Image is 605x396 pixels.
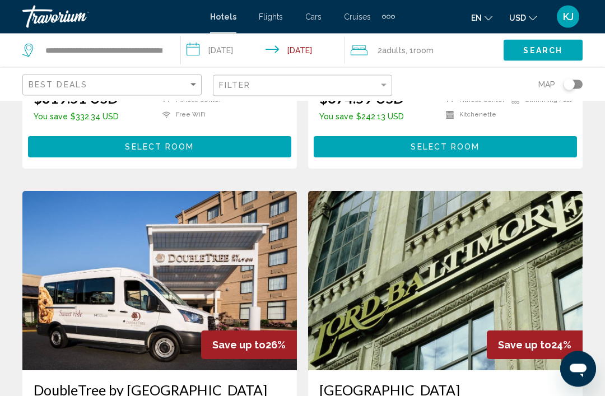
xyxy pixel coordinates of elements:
[219,81,251,90] span: Filter
[504,40,583,60] button: Search
[319,113,353,122] span: You save
[555,80,583,90] button: Toggle map
[210,12,236,21] a: Hotels
[382,8,395,26] button: Extra navigation items
[538,77,555,92] span: Map
[560,351,596,387] iframe: Button to launch messaging window
[319,113,404,122] p: $242.13 USD
[22,6,199,28] a: Travorium
[487,331,583,360] div: 24%
[344,12,371,21] a: Cruises
[213,74,392,97] button: Filter
[28,137,291,157] button: Select Room
[34,113,119,122] p: $332.34 USD
[181,34,345,67] button: Check-in date: Sep 18, 2025 Check-out date: Sep 25, 2025
[378,43,406,58] span: 2
[308,192,583,371] img: Hotel image
[406,43,434,58] span: , 1
[509,13,526,22] span: USD
[28,139,291,152] a: Select Room
[553,5,583,29] button: User Menu
[212,339,266,351] span: Save up to
[509,10,537,26] button: Change currency
[413,46,434,55] span: Room
[29,81,198,90] mat-select: Sort by
[314,137,577,157] button: Select Room
[471,13,482,22] span: en
[29,80,87,89] span: Best Deals
[34,113,68,122] span: You save
[523,46,562,55] span: Search
[440,111,506,120] li: Kitchenette
[157,111,221,120] li: Free WiFi
[471,10,492,26] button: Change language
[201,331,297,360] div: 26%
[125,143,194,152] span: Select Room
[411,143,480,152] span: Select Room
[563,11,574,22] span: KJ
[305,12,322,21] a: Cars
[22,192,297,371] img: Hotel image
[259,12,283,21] a: Flights
[314,139,577,152] a: Select Room
[382,46,406,55] span: Adults
[345,34,504,67] button: Travelers: 2 adults, 0 children
[498,339,551,351] span: Save up to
